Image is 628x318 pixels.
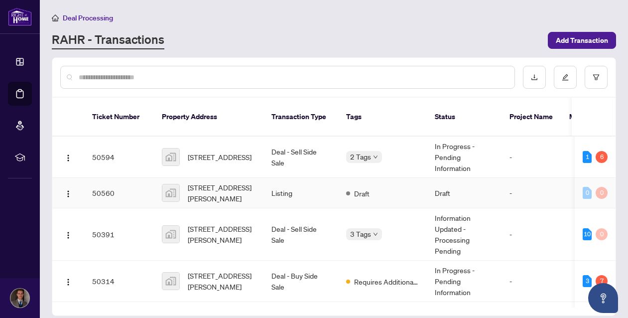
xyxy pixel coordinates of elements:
[162,184,179,201] img: thumbnail-img
[354,276,419,287] span: Requires Additional Docs
[583,151,592,163] div: 1
[588,283,618,313] button: Open asap
[154,98,263,137] th: Property Address
[60,226,76,242] button: Logo
[64,231,72,239] img: Logo
[63,13,113,22] span: Deal Processing
[60,149,76,165] button: Logo
[10,289,29,308] img: Profile Icon
[350,228,371,240] span: 3 Tags
[502,178,561,208] td: -
[427,98,502,137] th: Status
[596,228,608,240] div: 0
[188,270,255,292] span: [STREET_ADDRESS][PERSON_NAME]
[162,226,179,243] img: thumbnail-img
[60,185,76,201] button: Logo
[162,273,179,290] img: thumbnail-img
[548,32,616,49] button: Add Transaction
[188,182,255,204] span: [STREET_ADDRESS][PERSON_NAME]
[263,208,338,261] td: Deal - Sell Side Sale
[427,208,502,261] td: Information Updated - Processing Pending
[162,149,179,165] img: thumbnail-img
[52,14,59,21] span: home
[427,137,502,178] td: In Progress - Pending Information
[64,278,72,286] img: Logo
[354,188,370,199] span: Draft
[263,98,338,137] th: Transaction Type
[502,261,561,302] td: -
[583,275,592,287] div: 3
[502,98,561,137] th: Project Name
[52,31,164,49] a: RAHR - Transactions
[263,261,338,302] td: Deal - Buy Side Sale
[556,32,608,48] span: Add Transaction
[531,74,538,81] span: download
[562,74,569,81] span: edit
[263,137,338,178] td: Deal - Sell Side Sale
[84,137,154,178] td: 50594
[263,178,338,208] td: Listing
[188,223,255,245] span: [STREET_ADDRESS][PERSON_NAME]
[583,228,592,240] div: 10
[585,66,608,89] button: filter
[593,74,600,81] span: filter
[502,208,561,261] td: -
[583,187,592,199] div: 0
[60,273,76,289] button: Logo
[84,98,154,137] th: Ticket Number
[561,98,621,137] th: MLS #
[84,208,154,261] td: 50391
[427,178,502,208] td: Draft
[373,232,378,237] span: down
[84,178,154,208] td: 50560
[8,7,32,26] img: logo
[84,261,154,302] td: 50314
[596,187,608,199] div: 0
[350,151,371,162] span: 2 Tags
[427,261,502,302] td: In Progress - Pending Information
[596,151,608,163] div: 6
[188,152,251,162] span: [STREET_ADDRESS]
[523,66,546,89] button: download
[373,155,378,159] span: down
[502,137,561,178] td: -
[64,190,72,198] img: Logo
[596,275,608,287] div: 7
[64,154,72,162] img: Logo
[554,66,577,89] button: edit
[338,98,427,137] th: Tags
